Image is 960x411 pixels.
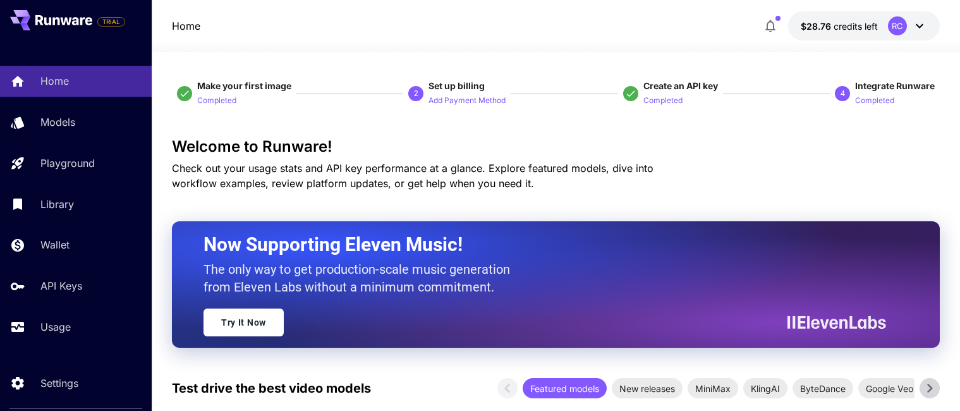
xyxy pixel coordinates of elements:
[414,88,418,99] p: 2
[204,309,284,336] a: Try It Now
[40,319,71,334] p: Usage
[841,88,845,99] p: 4
[858,382,921,395] span: Google Veo
[204,233,877,257] h2: Now Supporting Eleven Music!
[428,80,485,91] span: Set up billing
[40,73,69,89] p: Home
[643,92,683,107] button: Completed
[688,378,738,398] div: MiniMax
[643,95,683,107] p: Completed
[40,376,78,391] p: Settings
[197,80,291,91] span: Make your first image
[172,18,200,34] a: Home
[40,156,95,171] p: Playground
[40,278,82,293] p: API Keys
[743,382,787,395] span: KlingAI
[793,378,853,398] div: ByteDance
[523,382,607,395] span: Featured models
[98,17,125,27] span: TRIAL
[688,382,738,395] span: MiniMax
[40,197,74,212] p: Library
[197,92,236,107] button: Completed
[888,16,907,35] div: RC
[523,378,607,398] div: Featured models
[97,14,125,29] span: Add your payment card to enable full platform functionality.
[40,114,75,130] p: Models
[204,261,519,296] p: The only way to get production-scale music generation from Eleven Labs without a minimum commitment.
[793,382,853,395] span: ByteDance
[855,95,894,107] p: Completed
[643,80,718,91] span: Create an API key
[172,162,653,190] span: Check out your usage stats and API key performance at a glance. Explore featured models, dive int...
[172,18,200,34] nav: breadcrumb
[855,92,894,107] button: Completed
[172,379,371,398] p: Test drive the best video models
[612,378,683,398] div: New releases
[743,378,787,398] div: KlingAI
[788,11,940,40] button: $28.75918RC
[612,382,683,395] span: New releases
[428,92,506,107] button: Add Payment Method
[855,80,935,91] span: Integrate Runware
[858,378,921,398] div: Google Veo
[197,95,236,107] p: Completed
[40,237,70,252] p: Wallet
[172,138,940,156] h3: Welcome to Runware!
[834,21,878,32] span: credits left
[801,21,834,32] span: $28.76
[801,20,878,33] div: $28.75918
[428,95,506,107] p: Add Payment Method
